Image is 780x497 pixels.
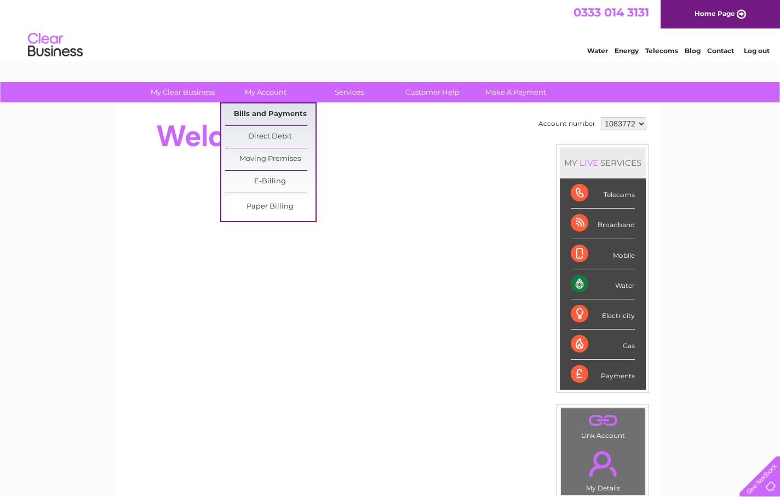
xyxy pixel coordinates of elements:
[615,47,639,55] a: Energy
[645,47,678,55] a: Telecoms
[536,114,598,133] td: Account number
[225,171,316,193] a: E-Billing
[221,82,311,102] a: My Account
[571,209,635,239] div: Broadband
[564,411,642,430] a: .
[304,82,394,102] a: Services
[225,148,316,170] a: Moving Premises
[137,82,228,102] a: My Clear Business
[132,6,650,53] div: Clear Business is a trading name of Verastar Limited (registered in [GEOGRAPHIC_DATA] No. 3667643...
[225,126,316,148] a: Direct Debit
[560,408,645,442] td: Link Account
[571,330,635,360] div: Gas
[571,360,635,389] div: Payments
[744,47,770,55] a: Log out
[560,147,646,178] div: MY SERVICES
[571,269,635,299] div: Water
[571,299,635,330] div: Electricity
[685,47,701,55] a: Blog
[571,178,635,209] div: Telecoms
[560,442,645,495] td: My Details
[564,444,642,483] a: .
[27,28,83,62] img: logo.png
[587,47,608,55] a: Water
[471,82,561,102] a: Make A Payment
[387,82,478,102] a: Customer Help
[707,47,734,55] a: Contact
[225,196,316,218] a: Paper Billing
[573,5,649,19] a: 0333 014 3131
[571,239,635,269] div: Mobile
[577,158,600,168] div: LIVE
[225,103,316,125] a: Bills and Payments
